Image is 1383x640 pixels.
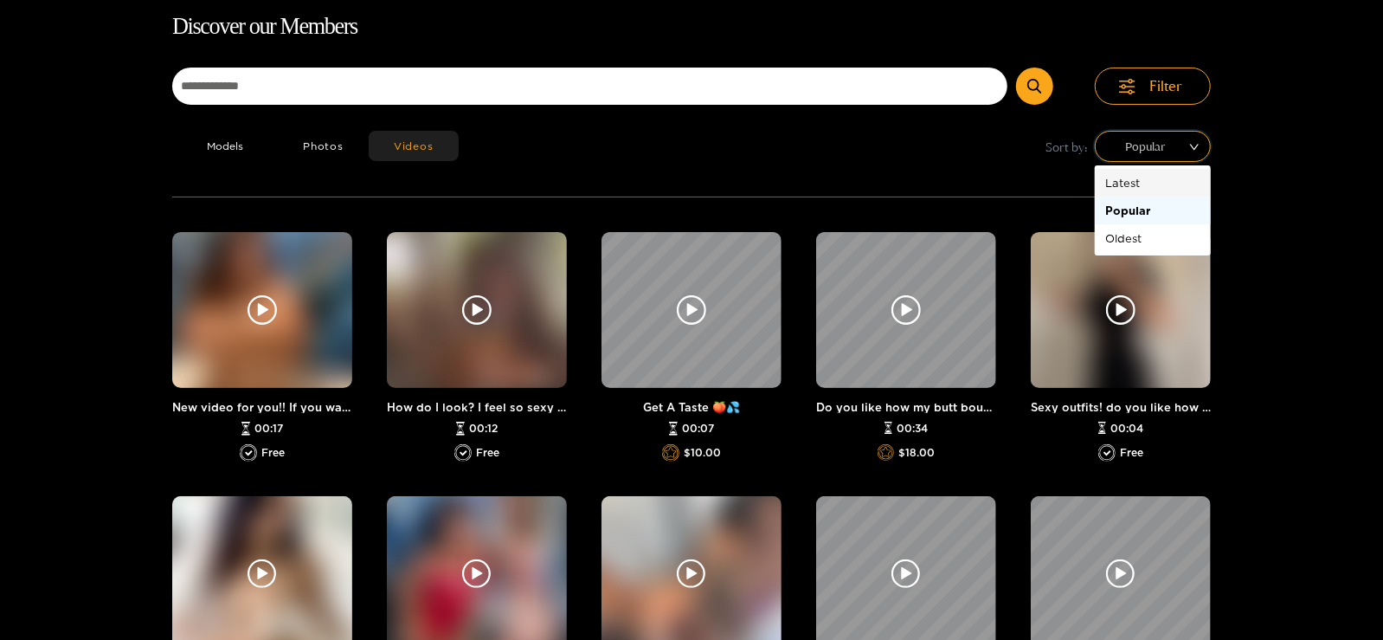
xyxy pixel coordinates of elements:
div: Latest [1095,169,1211,197]
div: Latest [1105,173,1200,192]
div: 00:04 [1031,422,1211,436]
div: Free [172,444,352,462]
div: New video for you!! If you want to see the full vid send me a message 🔥🙈 [172,401,352,413]
span: Popular [1108,133,1198,159]
div: Popular [1105,201,1200,220]
div: Sexy outfits! do you like how I look? 🔥 [1031,401,1211,413]
div: sort [1095,131,1211,162]
button: Submit Search [1016,68,1053,105]
h1: Discover our Members [172,9,1211,45]
div: How do I look? I feel so sexy 🥰 [387,401,567,413]
div: Oldest [1105,229,1200,248]
div: Free [387,444,567,462]
div: Get A Taste 🍑💦 [601,401,782,413]
button: Photos [278,131,369,161]
span: Filter [1149,76,1182,96]
div: Popular [1095,197,1211,224]
div: Free [1031,444,1211,462]
div: 00:34 [816,422,996,436]
div: 00:17 [172,422,352,436]
div: Oldest [1095,224,1211,252]
div: 00:12 [387,422,567,436]
div: $18.00 [816,444,996,462]
button: Filter [1095,68,1211,105]
div: $10.00 [601,444,782,462]
button: Models [172,131,278,161]
span: Sort by: [1045,137,1088,157]
div: 00:07 [601,422,782,436]
div: Do you like how my butt bounces? 🔥 [816,401,996,413]
button: Videos [369,131,459,161]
